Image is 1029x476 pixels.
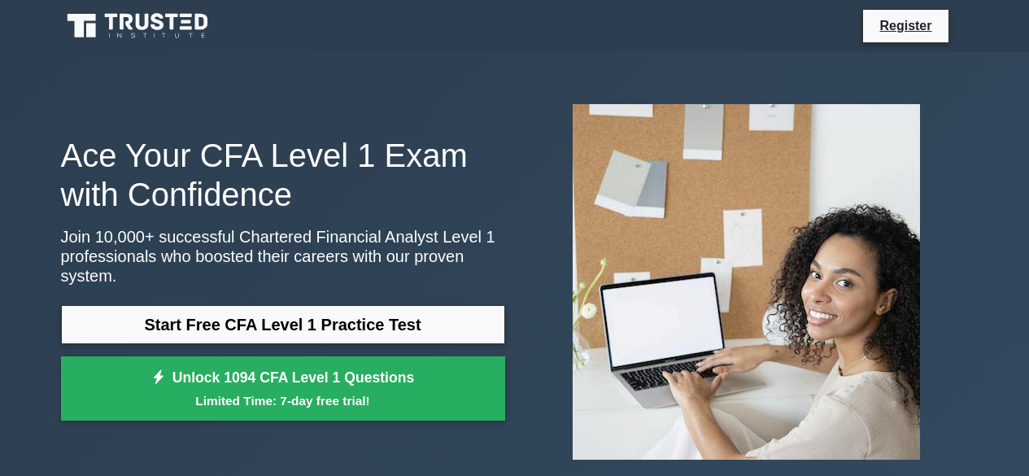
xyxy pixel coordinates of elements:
[61,356,505,421] a: Unlock 1094 CFA Level 1 QuestionsLimited Time: 7-day free trial!
[61,305,505,344] a: Start Free CFA Level 1 Practice Test
[81,391,485,410] small: Limited Time: 7-day free trial!
[870,15,941,36] a: Register
[61,136,505,214] h1: Ace Your CFA Level 1 Exam with Confidence
[61,227,505,286] p: Join 10,000+ successful Chartered Financial Analyst Level 1 professionals who boosted their caree...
